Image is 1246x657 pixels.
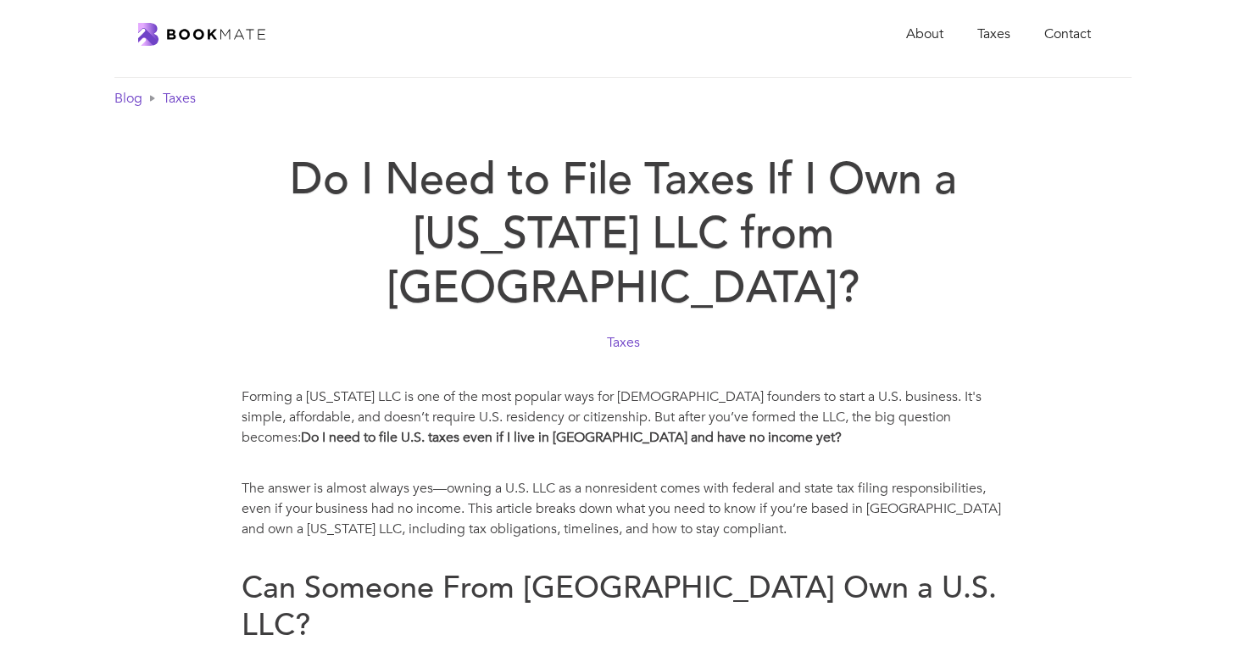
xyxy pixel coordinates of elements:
strong: Do I need to file U.S. taxes even if I live in [GEOGRAPHIC_DATA] and have no income yet? [301,428,842,447]
h2: Can Someone From [GEOGRAPHIC_DATA] Own a U.S. LLC? [242,570,1004,644]
a: Taxes [163,88,196,109]
p: Forming a [US_STATE] LLC is one of the most popular ways for [DEMOGRAPHIC_DATA] founders to start... [242,387,1004,448]
p: The answer is almost always yes—owning a U.S. LLC as a nonresident comes with federal and state t... [242,478,1004,539]
p: ‍ [242,453,1004,473]
a: Taxes [960,17,1027,52]
a: Taxes [607,332,640,353]
a: Blog [114,88,142,109]
a: About [889,17,960,52]
a: Contact [1027,17,1108,52]
p: ‍ [242,544,1004,565]
a: home [138,23,265,46]
h1: Do I Need to File Taxes If I Own a [US_STATE] LLC from [GEOGRAPHIC_DATA]? [239,153,1007,315]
